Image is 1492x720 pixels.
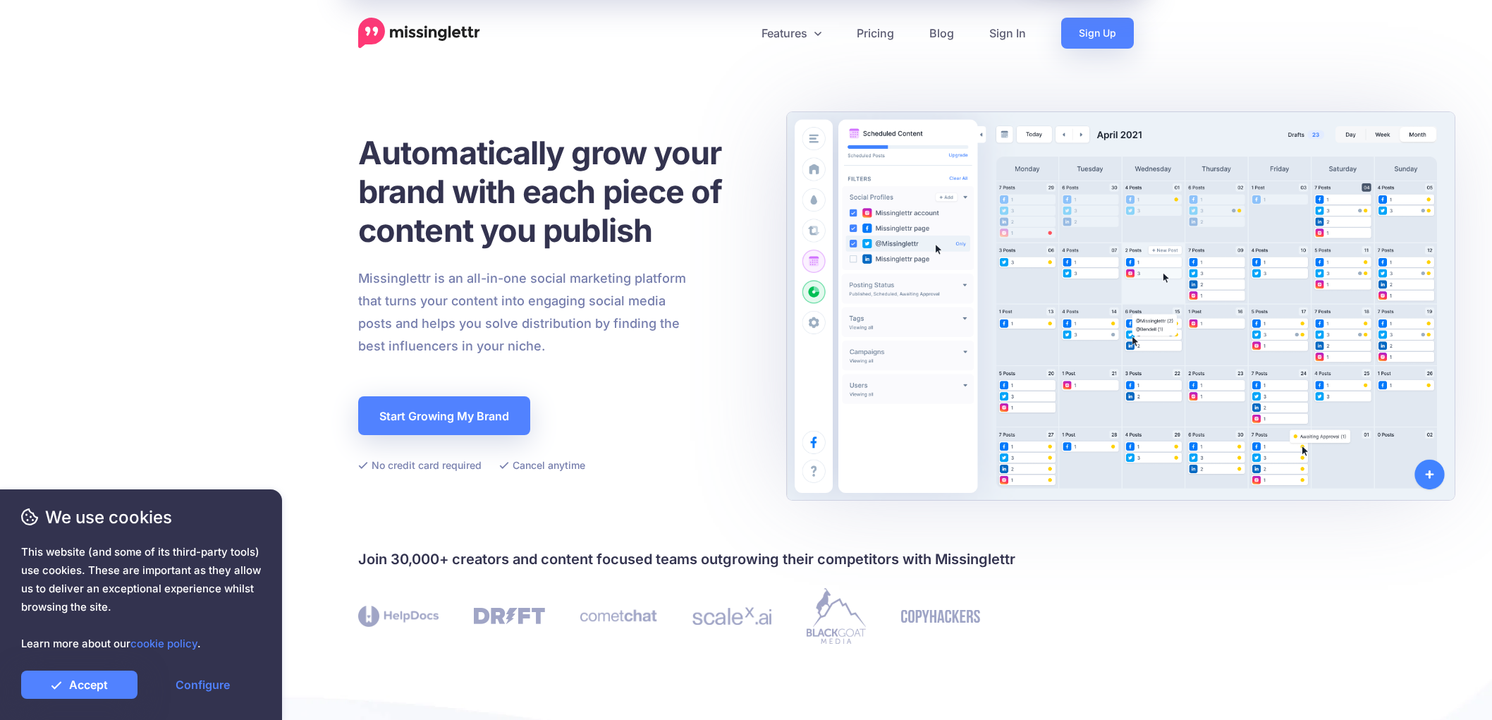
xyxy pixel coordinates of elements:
a: Pricing [839,18,912,49]
li: Cancel anytime [499,456,585,474]
a: Home [358,18,480,49]
span: This website (and some of its third-party tools) use cookies. These are important as they allow u... [21,543,261,653]
p: Missinglettr is an all-in-one social marketing platform that turns your content into engaging soc... [358,267,687,358]
h4: Join 30,000+ creators and content focused teams outgrowing their competitors with Missinglettr [358,548,1134,570]
h1: Automatically grow your brand with each piece of content you publish [358,133,757,250]
li: No credit card required [358,456,482,474]
a: Features [744,18,839,49]
a: Configure [145,671,261,699]
a: Sign Up [1061,18,1134,49]
a: Blog [912,18,972,49]
a: Sign In [972,18,1044,49]
a: Start Growing My Brand [358,396,530,435]
span: We use cookies [21,505,261,530]
a: Accept [21,671,137,699]
a: cookie policy [130,637,197,650]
